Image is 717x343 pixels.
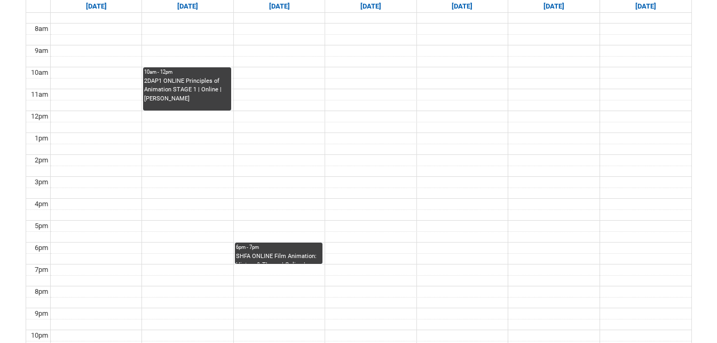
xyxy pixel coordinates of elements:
[33,308,50,319] div: 9pm
[29,330,50,341] div: 10pm
[236,244,321,251] div: 6pm - 7pm
[33,221,50,231] div: 5pm
[33,24,50,34] div: 8am
[33,199,50,209] div: 4pm
[236,252,321,264] div: SHFA ONLINE Film Animation: History & Theory | Online | [PERSON_NAME]
[144,68,230,76] div: 10am - 12pm
[33,177,50,188] div: 3pm
[29,111,50,122] div: 12pm
[29,89,50,100] div: 11am
[33,264,50,275] div: 7pm
[33,243,50,253] div: 6pm
[144,77,230,104] div: 2DAP1 ONLINE Principles of Animation STAGE 1 | Online | [PERSON_NAME]
[33,45,50,56] div: 9am
[33,286,50,297] div: 8pm
[33,155,50,166] div: 2pm
[33,133,50,144] div: 1pm
[29,67,50,78] div: 10am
